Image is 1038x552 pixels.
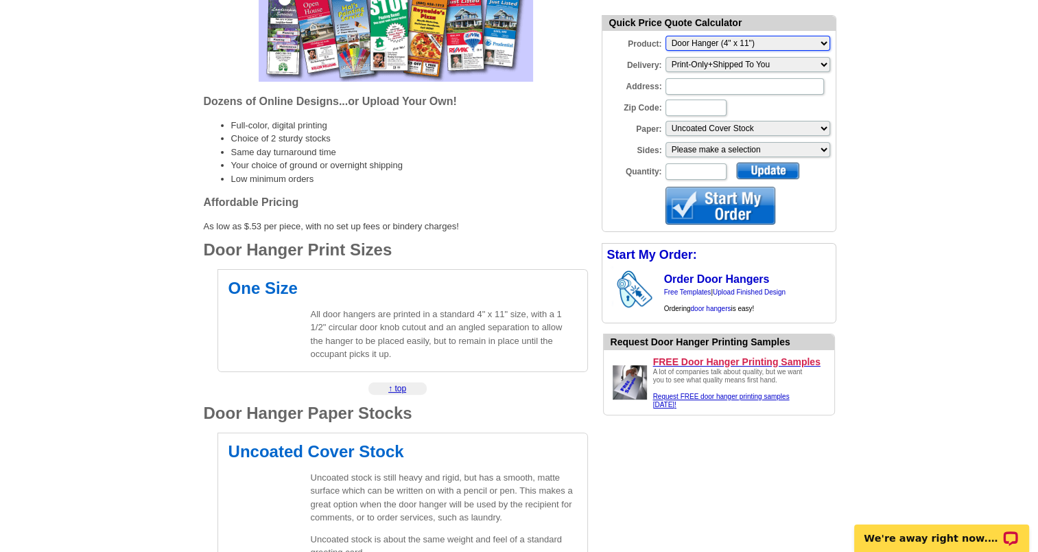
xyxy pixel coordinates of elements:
label: Quantity: [602,162,664,178]
a: Free Templates [664,288,711,296]
h2: Door Hanger Print Sizes [204,242,588,258]
p: All door hangers are printed in a standard 4" x 11" size, with a 1 1/2" circular door knob cutout... [311,308,577,361]
a: Request FREE door hanger printing samples [DATE]! [653,393,790,409]
li: Choice of 2 sturdy stocks [231,132,588,146]
div: Start My Order: [602,244,836,266]
img: Upload a door hanger design [609,362,650,403]
li: Your choice of ground or overnight shipping [231,159,588,172]
label: Paper: [602,119,664,135]
label: Product: [602,34,664,50]
p: As low as $.53 per piece, with no set up fees or bindery charges! [204,220,588,233]
label: Delivery: [602,56,664,71]
li: Full-color, digital printing [231,119,588,133]
p: Uncoated stock is still heavy and rigid, but has a smooth, matte surface which can be written on ... [311,471,577,525]
a: Upload Finished Design [713,288,786,296]
img: door hanger swinging on a residential doorknob [613,266,662,312]
h3: Dozens of Online Designs...or Upload Your Own! [204,95,588,108]
h2: Door Hanger Paper Stocks [204,405,588,422]
div: A lot of companies talk about quality, but we want you to see what quality means first hand. [653,368,811,409]
a: FREE Door Hanger Printing Samples [653,356,829,368]
label: Sides: [602,141,664,157]
label: Address: [602,77,664,93]
div: Request Door Hanger Printing Samples [611,335,834,349]
a: ↑ top [388,384,406,393]
iframe: LiveChat chat widget [845,509,1038,552]
h2: One Size [228,280,577,297]
h2: Uncoated Cover Stock [228,444,577,460]
li: Same day turnaround time [231,146,588,159]
span: | Ordering is easy! [664,288,786,312]
h3: Affordable Pricing [204,196,588,209]
a: door hangers [690,305,731,312]
img: background image for door hangers arrow [602,266,613,312]
li: Low minimum orders [231,172,588,186]
div: Quick Price Quote Calculator [602,16,836,31]
a: Order Door Hangers [664,273,770,285]
label: Zip Code: [602,98,664,114]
